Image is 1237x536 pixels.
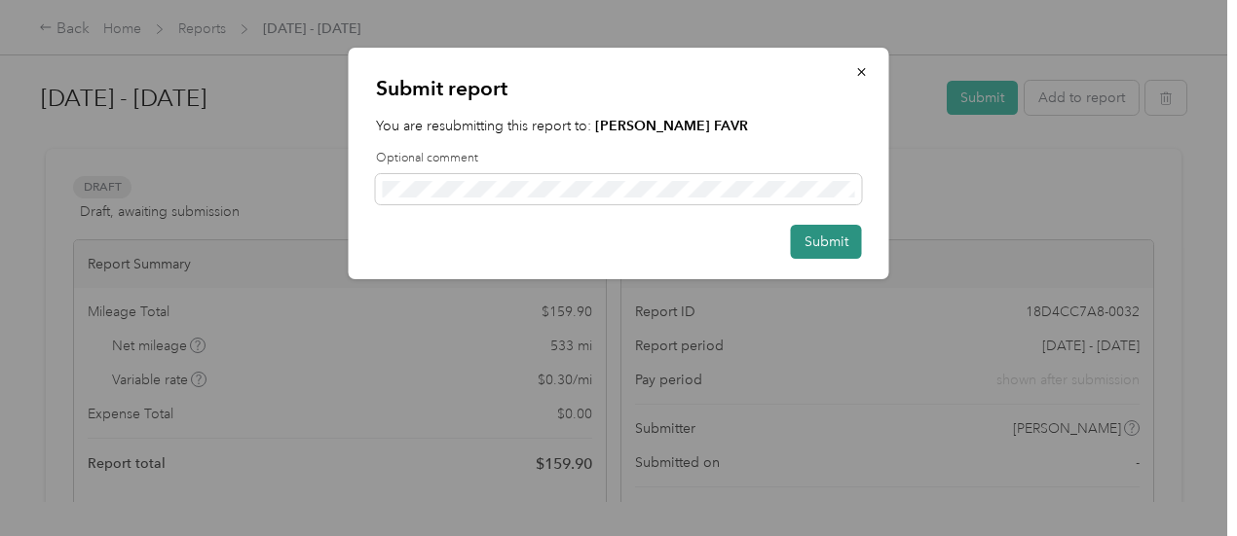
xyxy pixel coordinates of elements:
[376,150,862,167] label: Optional comment
[595,118,748,134] strong: [PERSON_NAME] FAVR
[791,225,862,259] button: Submit
[376,75,862,102] p: Submit report
[1128,427,1237,536] iframe: Everlance-gr Chat Button Frame
[376,116,862,136] p: You are resubmitting this report to:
